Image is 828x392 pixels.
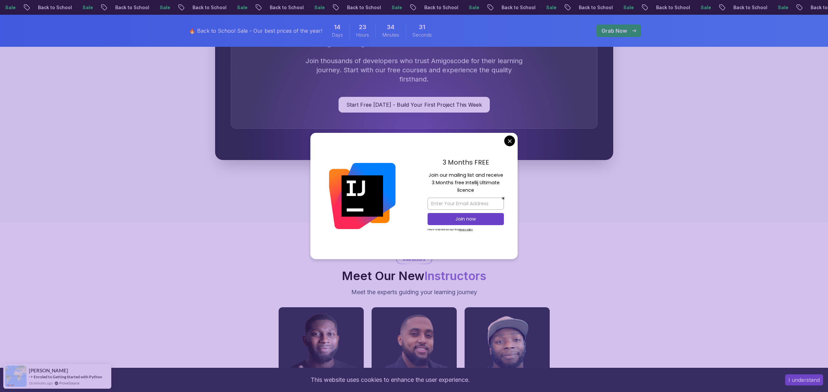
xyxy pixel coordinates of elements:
p: Sale [464,4,485,11]
p: Back to School [187,4,232,11]
p: Sale [618,4,639,11]
p: Sale [695,4,716,11]
span: 16 minutes ago [29,380,53,386]
a: ProveSource [59,380,80,386]
p: Back to School [265,4,309,11]
span: 34 Minutes [387,23,395,32]
span: Minutes [382,32,399,38]
a: Start Free [DATE] - Build Your First Project This Week [339,97,490,113]
span: 31 Seconds [419,23,425,32]
h2: Meet Our New [342,269,486,282]
p: Back to School [574,4,618,11]
span: Days [332,32,343,38]
p: Back to School [110,4,155,11]
p: Back to School [496,4,541,11]
span: -> [29,374,33,379]
p: Meet the experts guiding your learning journey [351,288,477,297]
h3: Start Free [DATE] — Learn From Trusted Instructors [247,35,581,48]
p: Back to School [651,4,695,11]
p: Instructors [403,256,425,262]
div: This website uses cookies to enhance the user experience. [5,373,775,387]
p: Sale [541,4,562,11]
span: Instructors [424,269,486,283]
span: Hours [356,32,369,38]
span: 23 Hours [359,23,366,32]
button: Accept cookies [785,374,823,385]
p: Join thousands of developers who trust Amigoscode for their learning journey. Start with our free... [304,56,524,84]
p: Back to School [33,4,77,11]
img: provesource social proof notification image [5,365,27,387]
a: Enroled to Getting Started with Python [34,374,102,379]
p: Sale [773,4,794,11]
span: Seconds [413,32,432,38]
p: Sale [309,4,330,11]
p: Back to School [419,4,464,11]
p: Sale [386,4,407,11]
p: Sale [232,4,253,11]
p: 🔥 Back to School Sale - Our best prices of the year! [189,27,322,35]
p: Back to School [728,4,773,11]
span: 14 Days [334,23,340,32]
p: Back to School [342,4,386,11]
p: Sale [77,4,98,11]
p: Sale [155,4,175,11]
p: Grab Now [601,27,627,35]
span: [PERSON_NAME] [29,368,68,373]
